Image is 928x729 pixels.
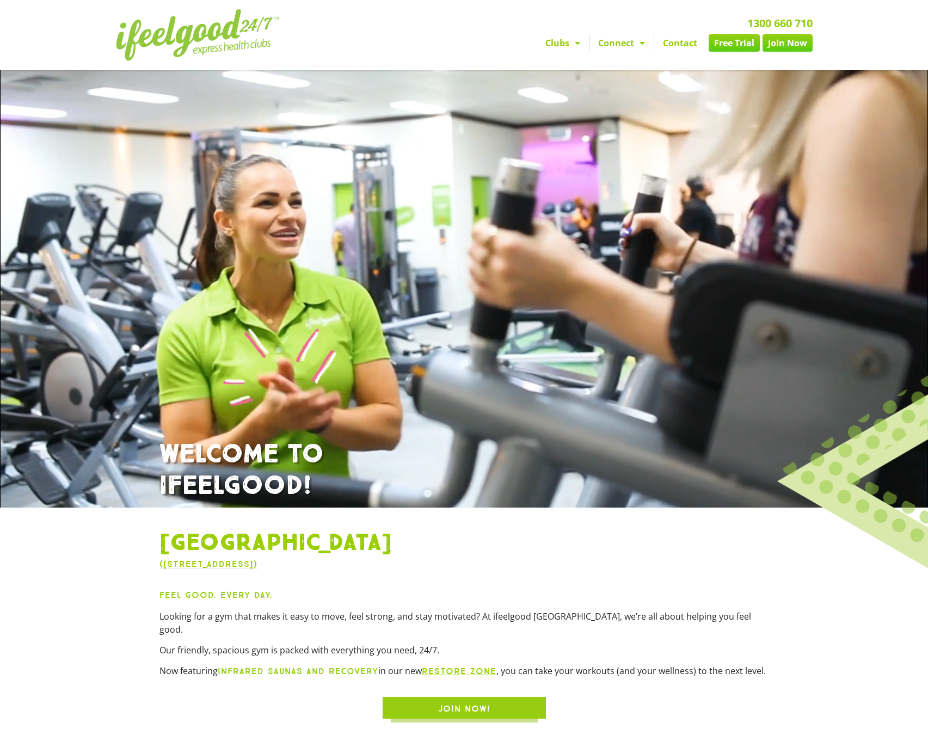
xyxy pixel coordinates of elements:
[159,590,273,600] strong: Feel Good. Every Day.
[159,439,769,502] h1: WELCOME TO IFEELGOOD!
[747,16,813,30] a: 1300 660 710
[218,666,378,676] strong: infrared saunas and recovery
[438,702,490,715] span: JOIN NOW!
[589,34,654,52] a: Connect
[159,529,769,558] h1: [GEOGRAPHIC_DATA]
[537,34,589,52] a: Clubs
[159,610,769,636] p: Looking for a gym that makes it easy to move, feel strong, and stay motivated? At ifeelgood [GEOG...
[709,34,760,52] a: Free Trial
[364,34,813,52] nav: Menu
[422,666,496,676] a: RESTORE zone
[763,34,813,52] a: Join Now
[383,697,546,719] a: JOIN NOW!
[159,559,257,569] a: ([STREET_ADDRESS])
[654,34,706,52] a: Contact
[159,664,769,678] p: Now featuring in our new , you can take your workouts (and your wellness) to the next level.
[159,644,769,657] p: Our friendly, spacious gym is packed with everything you need, 24/7.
